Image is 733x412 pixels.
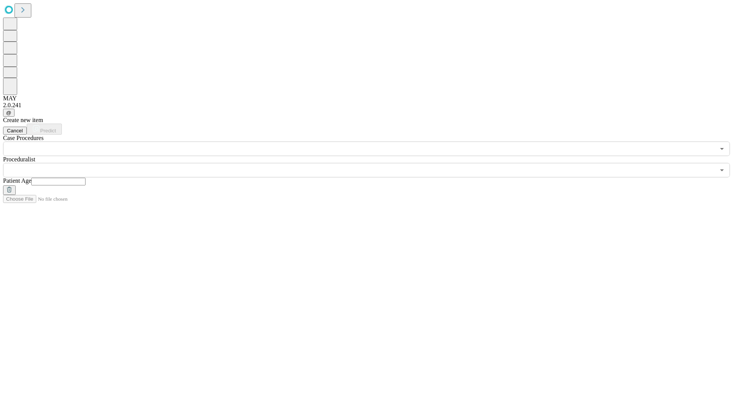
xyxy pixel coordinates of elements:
[3,102,730,109] div: 2.0.241
[7,128,23,134] span: Cancel
[717,165,727,175] button: Open
[27,124,62,135] button: Predict
[6,110,11,116] span: @
[3,127,27,135] button: Cancel
[3,109,15,117] button: @
[3,117,43,123] span: Create new item
[3,135,44,141] span: Scheduled Procedure
[40,128,56,134] span: Predict
[3,177,31,184] span: Patient Age
[3,95,730,102] div: MAY
[3,156,35,163] span: Proceduralist
[717,143,727,154] button: Open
